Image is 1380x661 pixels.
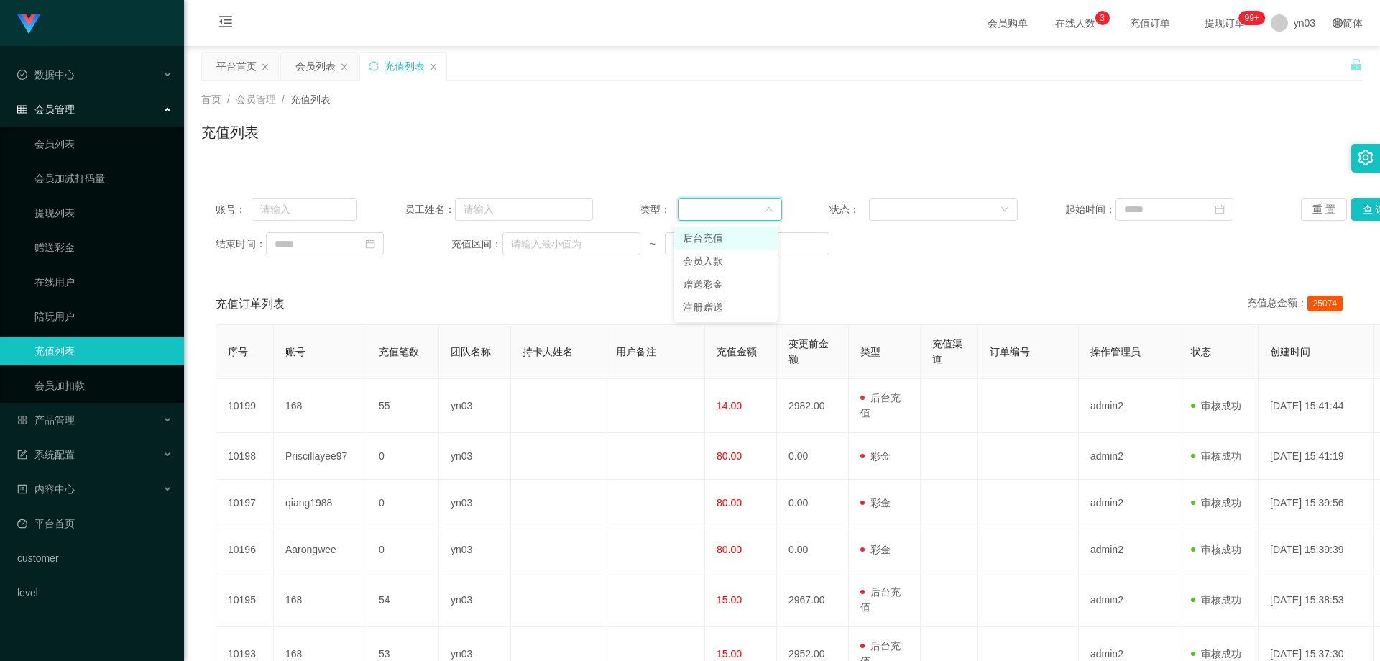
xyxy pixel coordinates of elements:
[365,239,375,249] i: 图标: calendar
[932,338,962,365] span: 充值渠道
[777,433,849,480] td: 0.00
[1191,400,1241,411] span: 审核成功
[1259,526,1374,573] td: [DATE] 15:39:39
[788,338,829,365] span: 变更前金额
[236,94,276,105] span: 会员管理
[274,379,367,433] td: 168
[216,296,285,313] span: 充值订单列表
[1247,296,1348,313] div: 充值总金额：
[640,237,665,252] span: ~
[201,1,250,47] i: 图标: menu-fold
[17,104,75,115] span: 会员管理
[451,346,491,357] span: 团队名称
[765,205,773,215] i: 图标: down
[216,379,274,433] td: 10199
[17,484,27,494] i: 图标: profile
[34,268,172,296] a: 在线用户
[367,433,439,480] td: 0
[1000,205,1009,215] i: 图标: down
[860,544,891,555] span: 彩金
[439,379,511,433] td: yn03
[717,594,742,606] span: 15.00
[17,578,172,607] a: level
[1215,204,1225,214] i: 图标: calendar
[777,379,849,433] td: 2982.00
[717,648,742,660] span: 15.00
[17,104,27,114] i: 图标: table
[1100,11,1105,25] p: 3
[290,94,331,105] span: 充值列表
[860,497,891,509] span: 彩金
[717,400,742,411] span: 14.00
[1307,296,1343,311] span: 25074
[860,346,880,357] span: 类型
[385,53,425,80] div: 充值列表
[717,497,742,509] span: 80.00
[1191,594,1241,606] span: 审核成功
[1259,480,1374,526] td: [DATE] 15:39:56
[1238,11,1264,25] sup: 304
[674,250,778,273] li: 会员入款
[34,371,172,400] a: 会员加扣款
[17,70,27,80] i: 图标: check-circle-o
[451,237,502,252] span: 充值区间：
[17,450,27,460] i: 图标: form
[216,433,274,480] td: 10198
[1079,433,1179,480] td: admin2
[717,450,742,462] span: 80.00
[829,202,869,217] span: 状态：
[367,379,439,433] td: 55
[777,480,849,526] td: 0.00
[674,227,778,250] li: 后台充值
[228,346,248,357] span: 序号
[367,573,439,627] td: 54
[17,69,75,81] span: 数据中心
[274,433,367,480] td: Priscillayee97
[1191,544,1241,555] span: 审核成功
[216,237,266,252] span: 结束时间：
[439,433,511,480] td: yn03
[1358,150,1374,165] i: 图标: setting
[674,273,778,296] li: 赠送彩金
[1191,497,1241,509] span: 审核成功
[640,202,678,217] span: 类型：
[17,449,75,460] span: 系统配置
[274,573,367,627] td: 168
[201,122,259,143] h1: 充值列表
[340,63,349,71] i: 图标: close
[1259,379,1374,433] td: [DATE] 15:41:44
[1065,202,1115,217] span: 起始时间：
[665,232,829,255] input: 请输入最大值
[274,480,367,526] td: qiang1988
[34,233,172,262] a: 赠送彩金
[216,573,274,627] td: 10195
[216,480,274,526] td: 10197
[1191,346,1211,357] span: 状态
[367,526,439,573] td: 0
[369,61,379,71] i: 图标: sync
[429,63,438,71] i: 图标: close
[616,346,656,357] span: 用户备注
[201,94,221,105] span: 首页
[455,198,593,221] input: 请输入
[216,53,257,80] div: 平台首页
[1333,18,1343,28] i: 图标: global
[405,202,455,217] span: 员工姓名：
[439,573,511,627] td: yn03
[1095,11,1110,25] sup: 3
[1301,198,1347,221] button: 重 置
[1259,433,1374,480] td: [DATE] 15:41:19
[1079,379,1179,433] td: admin2
[439,526,511,573] td: yn03
[17,415,27,425] i: 图标: appstore-o
[34,302,172,331] a: 陪玩用户
[777,573,849,627] td: 2967.00
[1079,526,1179,573] td: admin2
[367,480,439,526] td: 0
[17,483,75,495] span: 内容中心
[295,53,336,80] div: 会员列表
[860,586,901,613] span: 后台充值
[34,129,172,158] a: 会员列表
[17,509,172,538] a: 图标: dashboard平台首页
[860,450,891,462] span: 彩金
